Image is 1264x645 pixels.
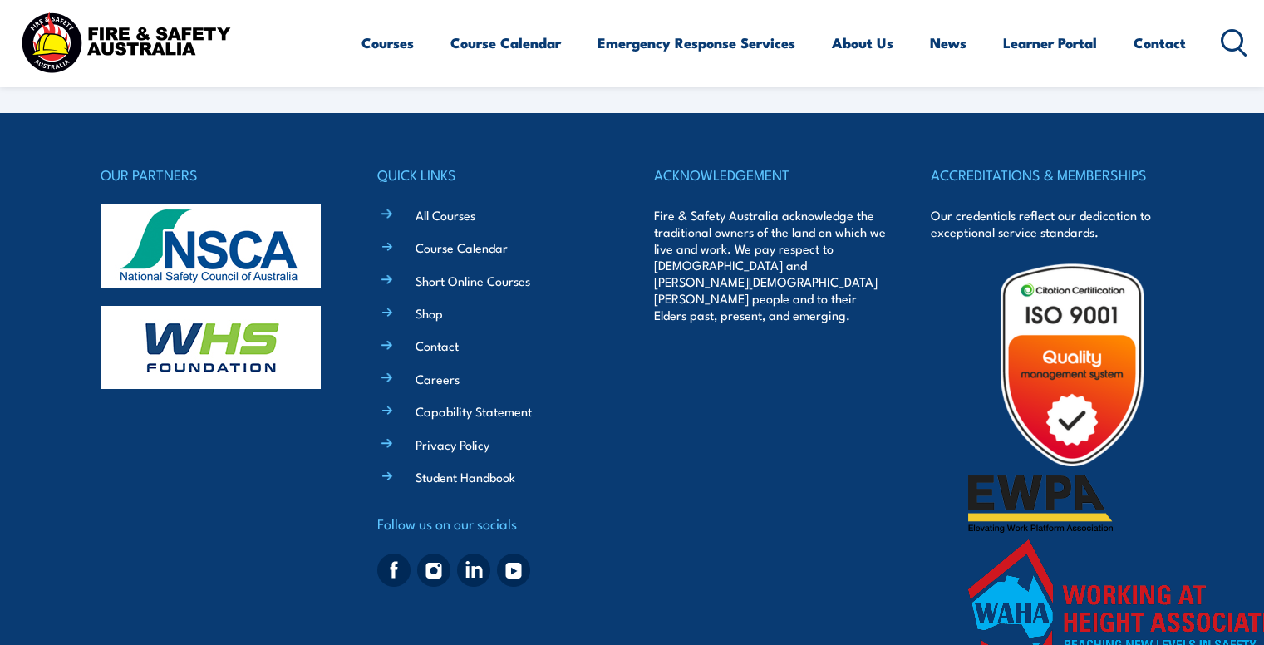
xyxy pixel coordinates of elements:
[654,163,887,186] h4: ACKNOWLEDGEMENT
[361,21,414,65] a: Courses
[101,204,321,288] img: nsca-logo-footer
[832,21,893,65] a: About Us
[450,21,561,65] a: Course Calendar
[416,304,443,322] a: Shop
[1003,21,1097,65] a: Learner Portal
[416,239,508,256] a: Course Calendar
[416,206,475,224] a: All Courses
[931,207,1163,240] p: Our credentials reflect our dedication to exceptional service standards.
[968,475,1113,533] img: ewpa-logo
[931,163,1163,186] h4: ACCREDITATIONS & MEMBERSHIPS
[377,163,610,186] h4: QUICK LINKS
[377,512,610,535] h4: Follow us on our socials
[1134,21,1186,65] a: Contact
[416,436,489,453] a: Privacy Policy
[416,272,530,289] a: Short Online Courses
[654,207,887,323] p: Fire & Safety Australia acknowledge the traditional owners of the land on which we live and work....
[416,402,532,420] a: Capability Statement
[101,163,333,186] h4: OUR PARTNERS
[968,261,1176,469] img: Untitled design (19)
[416,468,515,485] a: Student Handbook
[930,21,966,65] a: News
[598,21,795,65] a: Emergency Response Services
[416,337,459,354] a: Contact
[101,306,321,389] img: whs-logo-footer
[416,370,460,387] a: Careers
